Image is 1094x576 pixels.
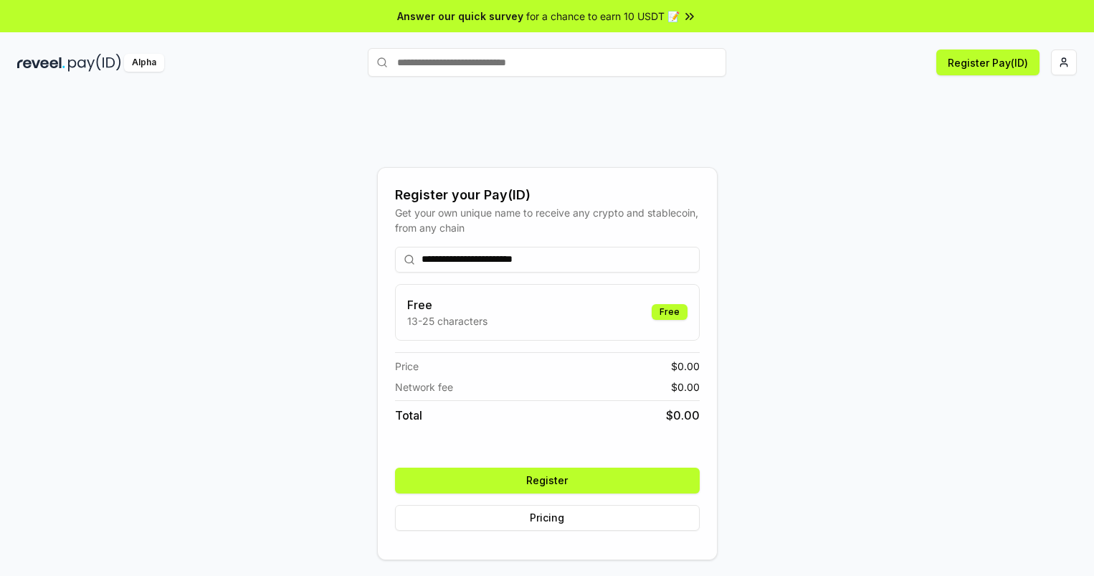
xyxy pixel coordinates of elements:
[652,304,688,320] div: Free
[395,185,700,205] div: Register your Pay(ID)
[124,54,164,72] div: Alpha
[526,9,680,24] span: for a chance to earn 10 USDT 📝
[395,379,453,395] span: Network fee
[395,468,700,494] button: Register
[395,359,419,374] span: Price
[17,54,65,72] img: reveel_dark
[936,49,1040,75] button: Register Pay(ID)
[397,9,523,24] span: Answer our quick survey
[395,205,700,235] div: Get your own unique name to receive any crypto and stablecoin, from any chain
[407,313,487,329] p: 13-25 characters
[407,296,487,313] h3: Free
[671,359,700,374] span: $ 0.00
[666,407,700,424] span: $ 0.00
[395,407,422,424] span: Total
[395,505,700,531] button: Pricing
[68,54,121,72] img: pay_id
[671,379,700,395] span: $ 0.00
